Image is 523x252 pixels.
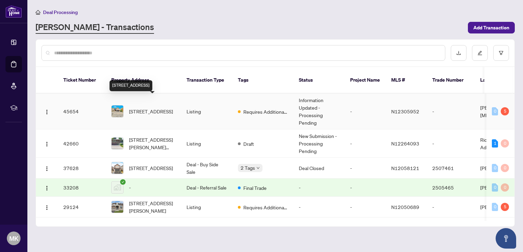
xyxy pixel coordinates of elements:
td: Deal - Referral Sale [181,179,232,197]
img: thumbnail-img [112,201,123,213]
td: Information Updated - Processing Pending [293,94,345,129]
div: 5 [501,203,509,211]
th: MLS # [386,67,427,94]
img: Logo [44,166,50,171]
img: thumbnail-img [112,106,123,117]
th: Project Name [345,67,386,94]
div: 0 [492,107,498,115]
img: thumbnail-img [112,182,123,193]
button: download [451,45,467,61]
span: N12305952 [391,108,419,114]
img: Logo [44,185,50,191]
td: 29124 [58,197,106,218]
button: Add Transaction [468,22,515,33]
span: Add Transaction [473,22,509,33]
td: - [345,197,386,218]
span: Deal Processing [43,9,78,15]
td: - [427,197,475,218]
th: Trade Number [427,67,475,94]
div: [STREET_ADDRESS] [110,80,152,91]
th: Ticket Number [58,67,106,94]
td: 37628 [58,158,106,179]
th: Transaction Type [181,67,232,94]
button: Open asap [496,228,516,249]
img: logo [5,5,22,18]
span: 2 Tags [241,164,255,172]
span: Draft [243,140,254,148]
td: Deal Closed [293,158,345,179]
td: 45654 [58,94,106,129]
td: - [345,129,386,158]
td: Listing [181,197,232,218]
div: 0 [492,183,498,192]
button: Logo [41,201,52,212]
td: New Submission - Processing Pending [293,129,345,158]
div: 0 [501,139,509,148]
img: Logo [44,109,50,115]
span: edit [477,51,482,55]
div: 0 [492,203,498,211]
div: 0 [501,164,509,172]
span: - [129,184,131,191]
div: 0 [492,164,498,172]
span: [STREET_ADDRESS] [129,108,173,115]
button: Logo [41,138,52,149]
img: thumbnail-img [112,138,123,149]
th: Tags [232,67,293,94]
span: [STREET_ADDRESS][PERSON_NAME] [129,199,176,214]
span: [STREET_ADDRESS] [129,164,173,172]
span: MK [9,234,18,243]
th: Status [293,67,345,94]
span: down [256,166,260,170]
td: - [345,94,386,129]
button: Logo [41,106,52,117]
td: - [293,179,345,197]
td: 2505465 [427,179,475,197]
td: - [345,179,386,197]
button: filter [493,45,509,61]
td: - [427,129,475,158]
span: N12050689 [391,204,419,210]
div: 0 [501,183,509,192]
span: Requires Additional Docs [243,108,288,115]
td: 2507461 [427,158,475,179]
button: edit [472,45,488,61]
span: Final Trade [243,184,267,192]
span: N12264093 [391,140,419,146]
span: filter [499,51,503,55]
img: Logo [44,205,50,210]
td: Listing [181,94,232,129]
span: check-circle [120,179,126,185]
img: Logo [44,141,50,147]
div: 5 [501,107,509,115]
td: 33208 [58,179,106,197]
td: Deal - Buy Side Sale [181,158,232,179]
span: Requires Additional Docs [243,204,288,211]
span: [STREET_ADDRESS][PERSON_NAME][PERSON_NAME] [129,136,176,151]
button: Logo [41,163,52,173]
td: Listing [181,129,232,158]
td: - [293,197,345,218]
td: - [345,158,386,179]
a: [PERSON_NAME] - Transactions [36,22,154,34]
span: home [36,10,40,15]
span: N12058121 [391,165,419,171]
div: 1 [492,139,498,148]
button: Logo [41,182,52,193]
td: - [427,94,475,129]
span: download [456,51,461,55]
th: Property Address [106,67,181,94]
td: 42660 [58,129,106,158]
img: thumbnail-img [112,162,123,174]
